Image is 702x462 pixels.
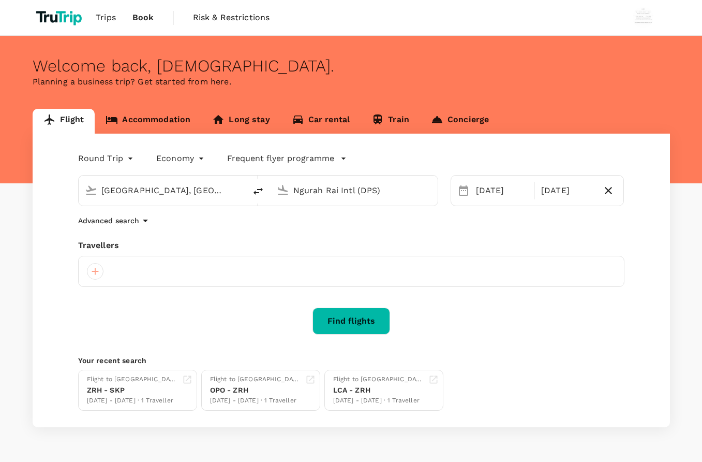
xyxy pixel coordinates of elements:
span: Risk & Restrictions [193,11,270,24]
button: Open [430,189,432,191]
a: Concierge [420,109,500,134]
button: Frequent flyer programme [227,152,347,165]
a: Train [361,109,420,134]
button: Find flights [312,308,390,335]
div: Flight to [GEOGRAPHIC_DATA] [210,374,301,385]
p: Advanced search [78,215,139,226]
div: Travellers [78,239,624,252]
input: Depart from [101,182,224,198]
div: OPO - ZRH [210,385,301,396]
span: Trips [96,11,116,24]
button: delete [246,179,271,204]
input: Going to [293,182,416,198]
button: Open [238,189,241,191]
div: Welcome back , [DEMOGRAPHIC_DATA] . [33,56,670,76]
div: [DATE] - [DATE] · 1 Traveller [333,396,424,406]
a: Car rental [281,109,361,134]
img: TruTrip logo [33,6,88,29]
div: [DATE] - [DATE] · 1 Traveller [87,396,178,406]
div: [DATE] [537,180,598,201]
div: LCA - ZRH [333,385,424,396]
div: [DATE] [472,180,532,201]
a: Long stay [201,109,280,134]
div: [DATE] - [DATE] · 1 Traveller [210,396,301,406]
a: Flight [33,109,95,134]
p: Planning a business trip? Get started from here. [33,76,670,88]
p: Frequent flyer programme [227,152,334,165]
a: Accommodation [95,109,201,134]
div: Flight to [GEOGRAPHIC_DATA] [87,374,178,385]
div: Economy [156,150,206,167]
span: Book [132,11,154,24]
div: Flight to [GEOGRAPHIC_DATA] [333,374,424,385]
div: Round Trip [78,150,136,167]
div: ZRH - SKP [87,385,178,396]
img: Wisnu Wiranata [633,7,653,28]
button: Advanced search [78,214,152,227]
p: Your recent search [78,355,624,366]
